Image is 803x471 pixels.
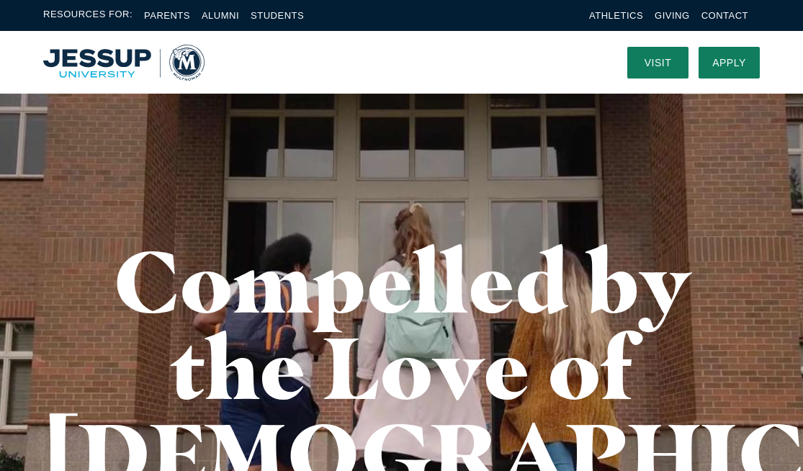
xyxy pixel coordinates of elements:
[43,45,205,81] img: Multnomah University Logo
[251,10,304,21] a: Students
[43,7,133,24] span: Resources For:
[701,10,748,21] a: Contact
[43,45,205,81] a: Home
[202,10,239,21] a: Alumni
[627,47,688,78] a: Visit
[699,47,760,78] a: Apply
[144,10,190,21] a: Parents
[655,10,690,21] a: Giving
[589,10,643,21] a: Athletics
